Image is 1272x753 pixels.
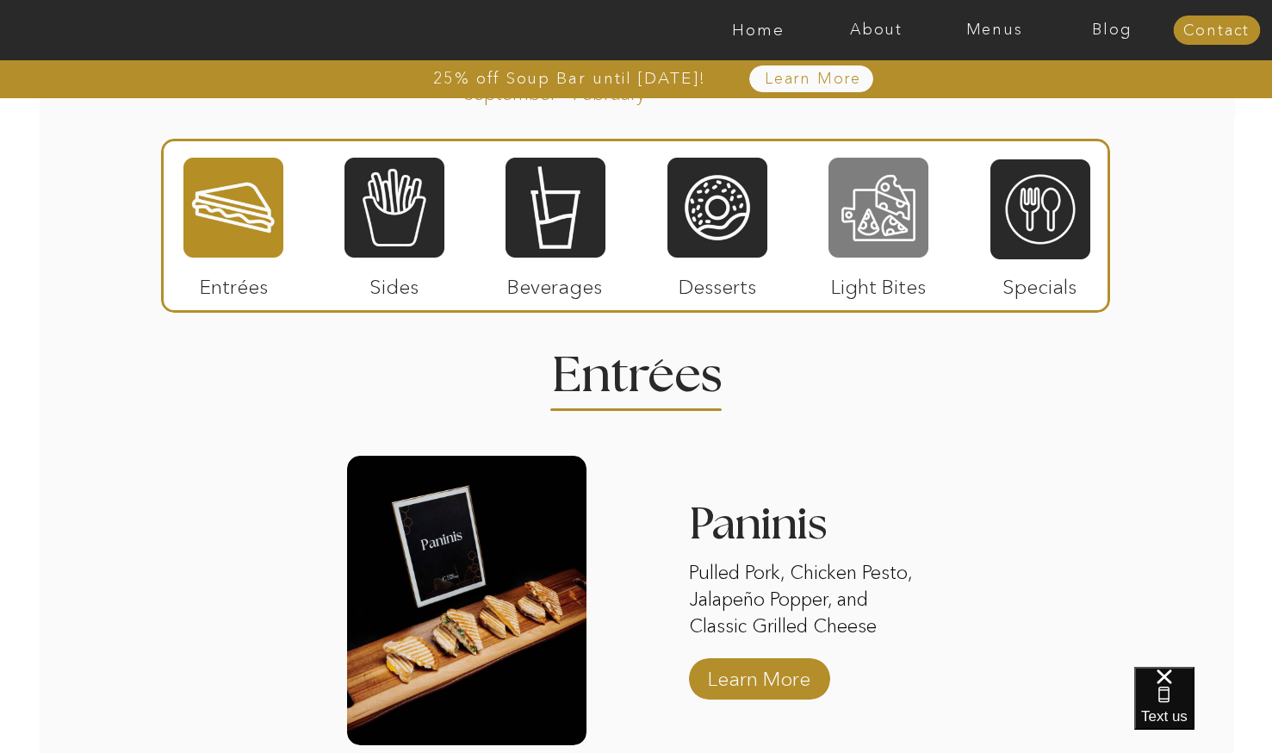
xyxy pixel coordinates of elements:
[689,560,928,643] p: Pulled Pork, Chicken Pesto, Jalapeño Popper, and Classic Grilled Cheese
[337,258,451,308] p: Sides
[725,71,902,88] a: Learn More
[177,258,291,308] p: Entrées
[822,258,936,308] p: Light Bites
[661,258,775,308] p: Desserts
[463,81,700,101] p: September - February
[935,22,1053,39] a: Menus
[498,258,612,308] p: Beverages
[983,258,1097,308] p: Specials
[689,502,928,557] h3: Paninis
[371,70,768,87] a: 25% off Soup Bar until [DATE]!
[699,22,817,39] a: Home
[1134,667,1272,753] iframe: podium webchat widget bubble
[1053,22,1171,39] a: Blog
[552,352,721,385] h2: Entrees
[1173,22,1260,40] a: Contact
[817,22,935,39] a: About
[702,650,816,700] a: Learn More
